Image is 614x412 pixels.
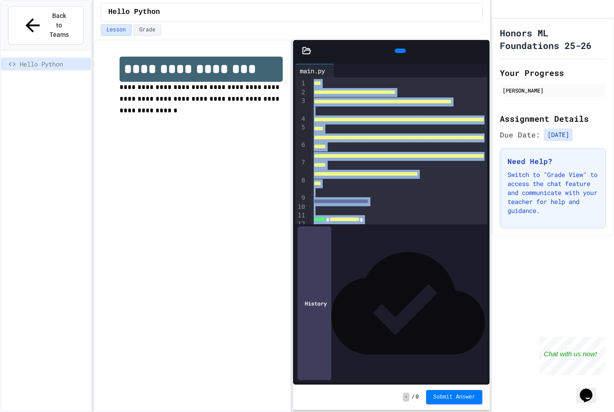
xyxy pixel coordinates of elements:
[295,158,307,176] div: 7
[295,115,307,123] div: 4
[295,123,307,141] div: 5
[426,390,483,404] button: Submit Answer
[49,11,70,40] span: Back to Teams
[133,24,161,36] button: Grade
[108,7,160,18] span: Hello Python
[295,97,307,114] div: 3
[295,64,334,77] div: main.py
[507,170,598,215] p: Switch to "Grade View" to access the chat feature and communicate with your teacher for help and ...
[101,24,132,36] button: Lesson
[433,394,476,401] span: Submit Answer
[295,79,307,88] div: 1
[507,156,598,167] h3: Need Help?
[500,129,540,140] span: Due Date:
[416,394,419,401] span: 0
[500,27,606,52] h1: Honors ML Foundations 25-26
[295,141,307,158] div: 6
[539,337,605,375] iframe: chat widget
[403,393,409,402] span: -
[295,176,307,194] div: 8
[295,66,329,75] div: main.py
[295,220,307,228] div: 12
[500,112,606,125] h2: Assignment Details
[295,203,307,211] div: 10
[20,59,87,69] span: Hello Python
[295,211,307,220] div: 11
[295,194,307,203] div: 9
[500,66,606,79] h2: Your Progress
[503,86,603,94] div: [PERSON_NAME]
[544,128,573,141] span: [DATE]
[576,376,605,403] iframe: chat widget
[8,6,84,44] button: Back to Teams
[295,88,307,97] div: 2
[411,394,414,401] span: /
[298,226,331,380] div: History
